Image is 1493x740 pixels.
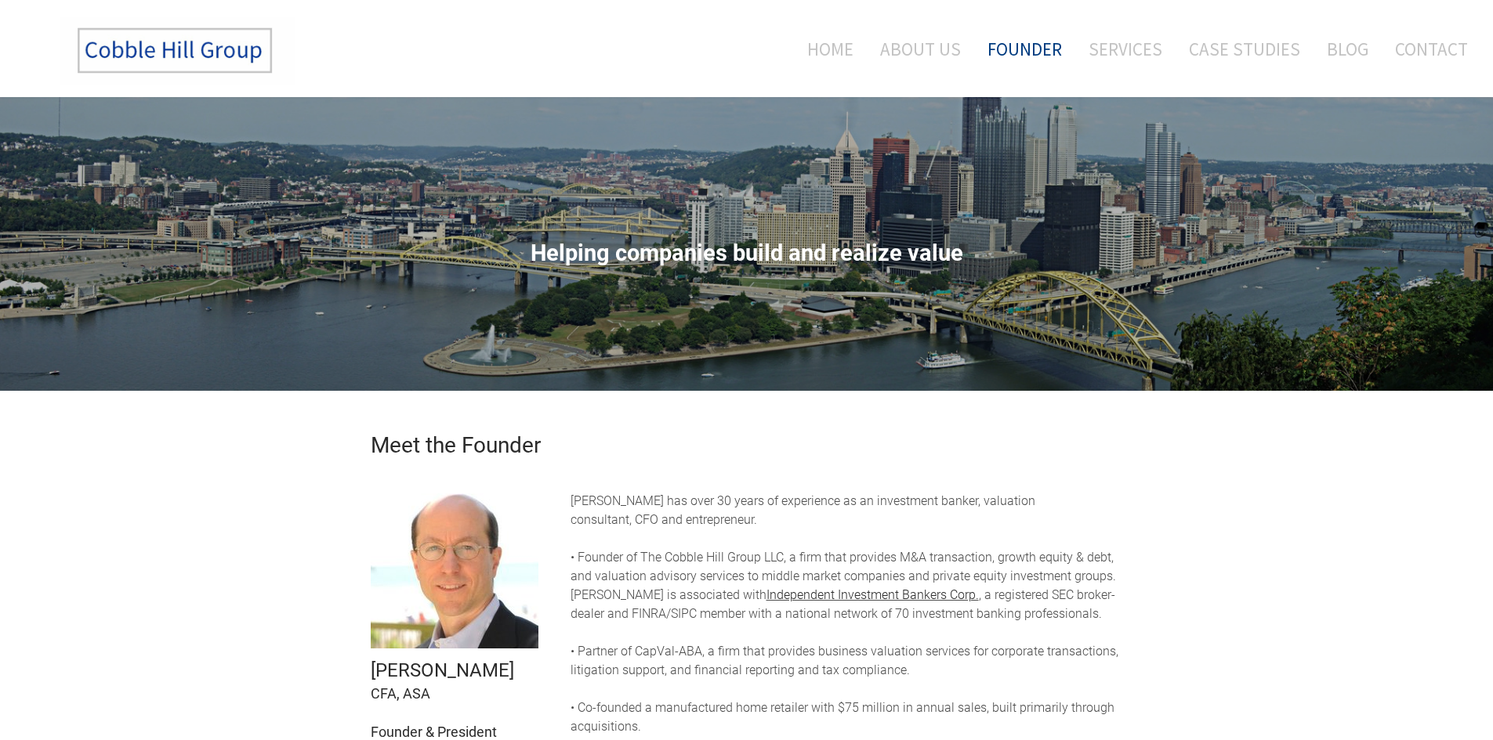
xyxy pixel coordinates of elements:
[531,240,963,266] span: Helping companies build and realize value
[571,644,1118,677] span: • Partner of CapVal-ABA, a firm that provides business valuation services for corporate transacti...
[571,550,1116,583] span: • Founder of The Cobble Hill Group LLC, a firm that provides M&A transaction, growth equity & deb...
[371,481,538,648] img: Picture
[766,587,979,602] a: Independent Investment Bankers Corp.
[1177,16,1312,81] a: Case Studies
[571,493,1035,527] font: [PERSON_NAME] has over 30 years of experience as an investment banker, valuation consultant, CFO ...
[976,16,1074,81] a: Founder
[60,16,295,85] img: The Cobble Hill Group LLC
[371,724,497,740] font: Founder & President
[868,16,973,81] a: About Us
[1315,16,1380,81] a: Blog
[371,659,514,681] font: [PERSON_NAME]
[371,685,430,702] font: CFA, ASA
[1077,16,1174,81] a: Services
[1383,16,1468,81] a: Contact
[784,16,865,81] a: Home
[371,435,1123,457] h2: Meet the Founder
